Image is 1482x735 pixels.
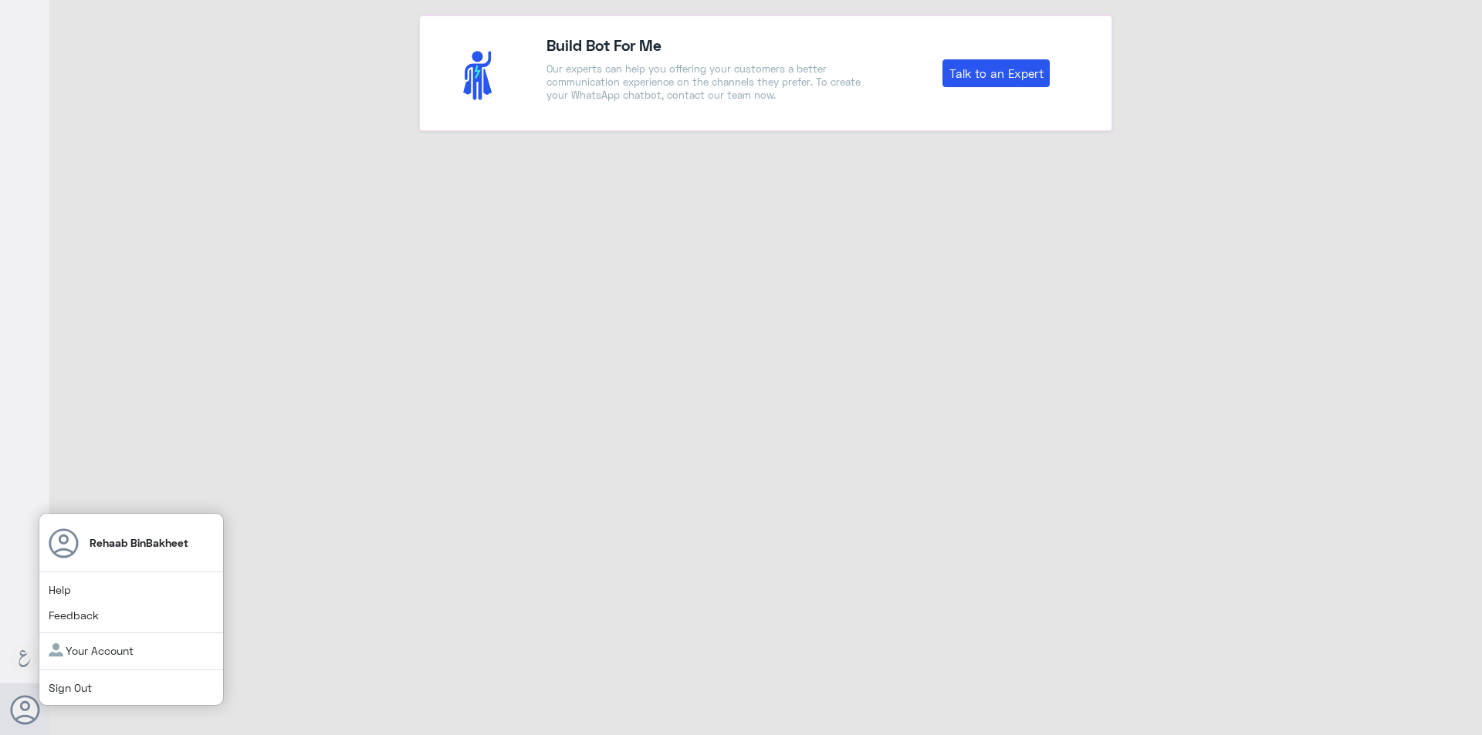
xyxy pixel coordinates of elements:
[49,681,92,694] a: Sign Out
[49,583,71,596] a: Help
[10,695,39,724] button: Avatar
[49,644,134,657] a: Your Account
[90,534,188,551] p: Rehaab BinBakheet
[942,59,1050,87] a: Talk to an Expert
[546,33,869,56] h4: Build Bot For Me
[49,609,99,622] a: Feedback
[546,62,869,102] p: Our experts can help you offering your customers a better communication experience on the channel...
